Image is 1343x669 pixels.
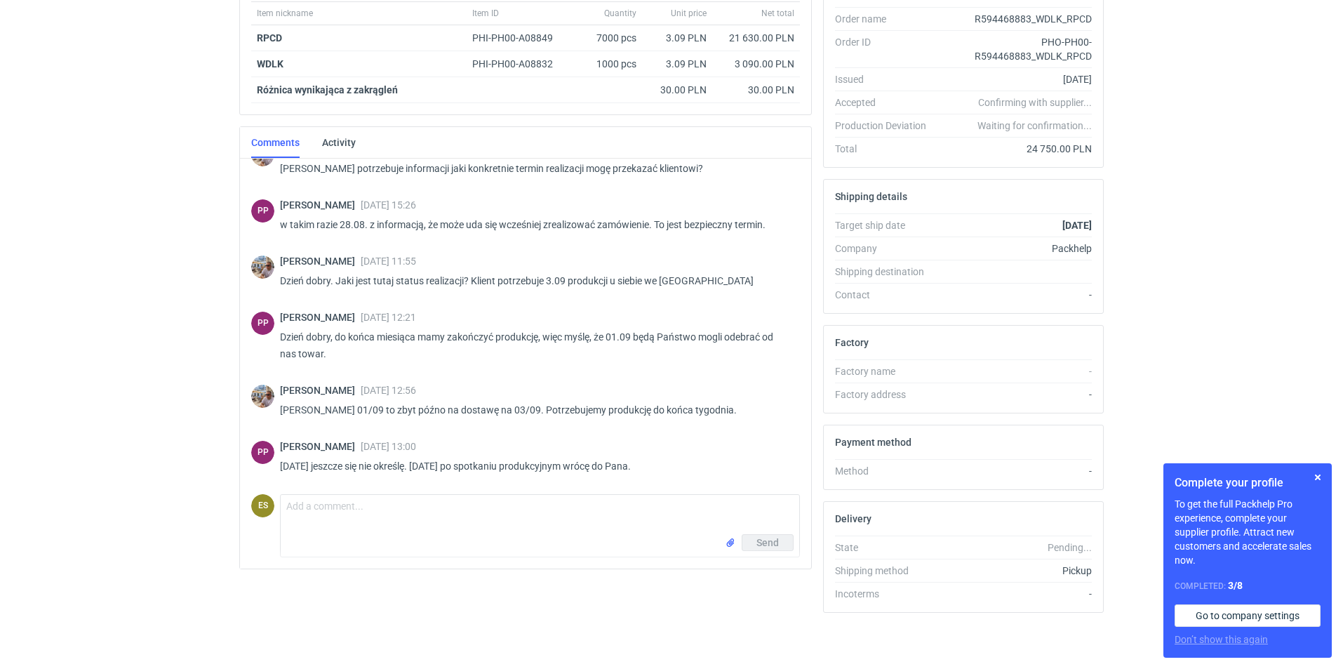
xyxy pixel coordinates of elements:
[1309,469,1326,486] button: Skip for now
[257,58,283,69] strong: WDLK
[671,8,707,19] span: Unit price
[835,142,937,156] div: Total
[251,441,274,464] figcaption: PP
[937,464,1092,478] div: -
[1048,542,1092,553] em: Pending...
[472,31,566,45] div: PHI-PH00-A08849
[472,8,499,19] span: Item ID
[937,12,1092,26] div: R594468883_WDLK_RPCD
[251,312,274,335] div: Paulina Pander
[835,587,937,601] div: Incoterms
[251,199,274,223] div: Paulina Pander
[280,329,789,362] p: Dzień dobry, do końca miesiąca mamy zakończyć produkcję, więc myślę, że 01.09 będą Państwo mogli ...
[937,35,1092,63] div: PHO-PH00-R594468883_WDLK_RPCD
[835,119,937,133] div: Production Deviation
[604,8,636,19] span: Quantity
[1175,632,1268,647] button: Don’t show this again
[761,8,794,19] span: Net total
[937,72,1092,86] div: [DATE]
[251,385,274,408] img: Michał Palasek
[718,31,794,45] div: 21 630.00 PLN
[280,441,361,452] span: [PERSON_NAME]
[361,385,416,396] span: [DATE] 12:56
[251,494,274,517] div: Elżbieta Sybilska
[1175,497,1321,567] p: To get the full Packhelp Pro experience, complete your supplier profile. Attract new customers an...
[835,95,937,110] div: Accepted
[937,142,1092,156] div: 24 750.00 PLN
[648,57,707,71] div: 3.09 PLN
[251,312,274,335] figcaption: PP
[835,265,937,279] div: Shipping destination
[280,256,361,267] span: [PERSON_NAME]
[835,388,937,402] div: Factory address
[718,57,794,71] div: 3 090.00 PLN
[835,191,907,202] h2: Shipping details
[280,312,361,323] span: [PERSON_NAME]
[1175,578,1321,593] div: Completed:
[280,458,789,475] p: [DATE] jeszcze się nie określę. [DATE] po spotkaniu produkcyjnym wrócę do Pana.
[361,256,416,267] span: [DATE] 11:55
[280,272,789,289] p: Dzień dobry. Jaki jest tutaj status realizacji? Klient potrzebuje 3.09 produkcji u siebie we [GEO...
[835,241,937,256] div: Company
[472,57,566,71] div: PHI-PH00-A08832
[251,256,274,279] img: Michał Palasek
[572,25,642,51] div: 7000 pcs
[835,35,937,63] div: Order ID
[937,587,1092,601] div: -
[835,541,937,555] div: State
[835,72,937,86] div: Issued
[835,288,937,302] div: Contact
[835,364,937,378] div: Factory name
[977,119,1092,133] em: Waiting for confirmation...
[648,83,707,97] div: 30.00 PLN
[835,464,937,478] div: Method
[361,441,416,452] span: [DATE] 13:00
[756,538,779,548] span: Send
[280,216,789,233] p: w takim razie 28.08. z informacją, że może uda się wcześniej zrealizować zamówienie. To jest bezp...
[251,441,274,464] div: Paulina Pander
[648,31,707,45] div: 3.09 PLN
[835,337,869,348] h2: Factory
[835,12,937,26] div: Order name
[835,218,937,232] div: Target ship date
[978,97,1092,108] em: Confirming with supplier...
[280,402,789,418] p: [PERSON_NAME] 01/09 to zbyt późno na dostawę na 03/09. Potrzebujemy produkcję do końca tygodnia.
[361,312,416,323] span: [DATE] 12:21
[257,32,282,44] strong: RPCD
[251,494,274,517] figcaption: ES
[718,83,794,97] div: 30.00 PLN
[251,127,300,158] a: Comments
[280,385,361,396] span: [PERSON_NAME]
[257,8,313,19] span: Item nickname
[835,564,937,578] div: Shipping method
[742,534,794,551] button: Send
[251,199,274,223] figcaption: PP
[835,437,911,448] h2: Payment method
[937,388,1092,402] div: -
[257,84,398,95] strong: Różnica wynikająca z zakrągleń
[1175,475,1321,491] h1: Complete your profile
[572,51,642,77] div: 1000 pcs
[937,564,1092,578] div: Pickup
[322,127,356,158] a: Activity
[280,199,361,211] span: [PERSON_NAME]
[1175,604,1321,627] a: Go to company settings
[280,160,789,177] p: [PERSON_NAME] potrzebuje informacji jaki konkretnie termin realizacji mogę przekazać klientowi?
[937,241,1092,256] div: Packhelp
[361,199,416,211] span: [DATE] 15:26
[1228,580,1243,591] strong: 3 / 8
[835,513,871,524] h2: Delivery
[937,288,1092,302] div: -
[1062,220,1092,231] strong: [DATE]
[937,364,1092,378] div: -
